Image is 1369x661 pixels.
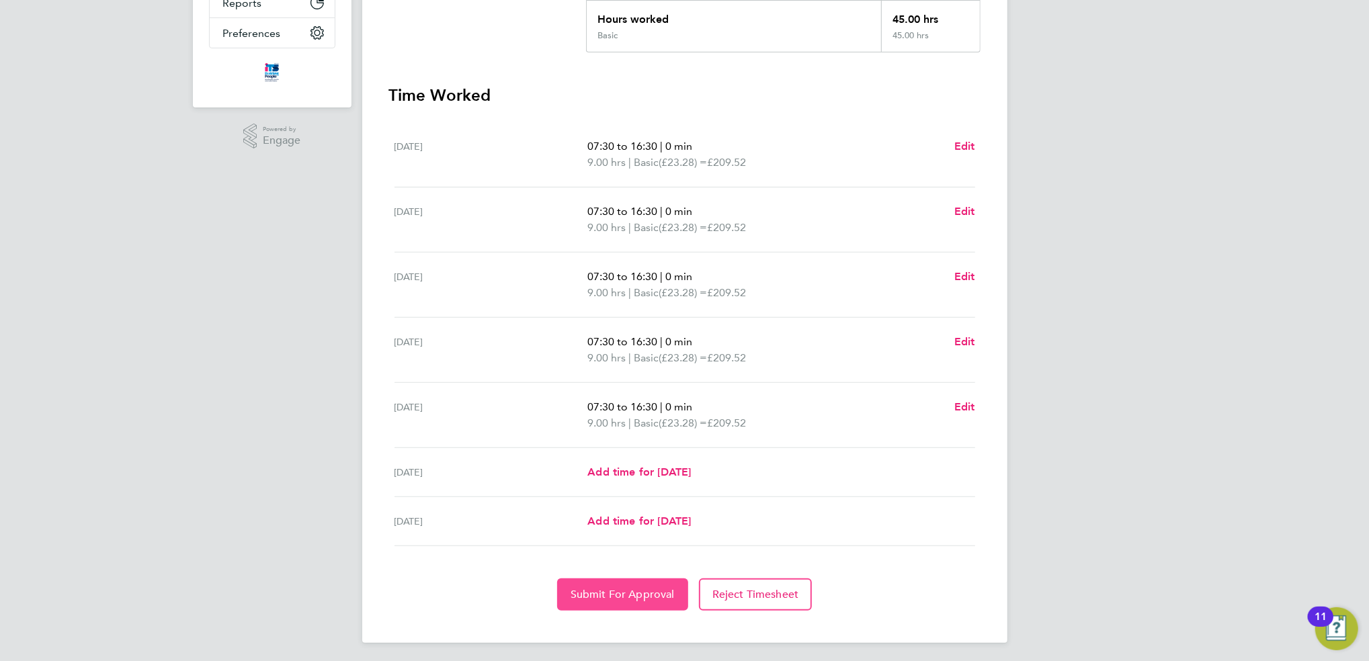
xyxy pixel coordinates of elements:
[597,30,618,41] div: Basic
[587,205,657,218] span: 07:30 to 16:30
[712,588,799,601] span: Reject Timesheet
[628,221,631,234] span: |
[707,221,746,234] span: £209.52
[587,335,657,348] span: 07:30 to 16:30
[634,155,659,171] span: Basic
[587,515,691,527] span: Add time for [DATE]
[587,1,882,30] div: Hours worked
[881,30,979,52] div: 45.00 hrs
[1315,607,1358,650] button: Open Resource Center, 11 new notifications
[395,399,588,431] div: [DATE]
[665,270,692,283] span: 0 min
[389,85,981,106] h3: Time Worked
[659,221,707,234] span: (£23.28) =
[587,221,626,234] span: 9.00 hrs
[587,466,691,478] span: Add time for [DATE]
[628,156,631,169] span: |
[587,270,657,283] span: 07:30 to 16:30
[209,62,335,83] a: Go to home page
[954,334,975,350] a: Edit
[587,156,626,169] span: 9.00 hrs
[634,285,659,301] span: Basic
[263,135,300,146] span: Engage
[395,464,588,480] div: [DATE]
[954,335,975,348] span: Edit
[395,269,588,301] div: [DATE]
[395,138,588,171] div: [DATE]
[660,270,663,283] span: |
[954,399,975,415] a: Edit
[665,205,692,218] span: 0 min
[659,286,707,299] span: (£23.28) =
[659,416,707,429] span: (£23.28) =
[881,1,979,30] div: 45.00 hrs
[587,400,657,413] span: 07:30 to 16:30
[954,269,975,285] a: Edit
[634,220,659,236] span: Basic
[587,351,626,364] span: 9.00 hrs
[660,140,663,152] span: |
[395,334,588,366] div: [DATE]
[628,286,631,299] span: |
[665,140,692,152] span: 0 min
[954,400,975,413] span: Edit
[954,270,975,283] span: Edit
[587,513,691,529] a: Add time for [DATE]
[243,124,300,149] a: Powered byEngage
[262,62,281,83] img: itsconstruction-logo-retina.png
[587,464,691,480] a: Add time for [DATE]
[571,588,675,601] span: Submit For Approval
[223,27,281,40] span: Preferences
[707,351,746,364] span: £209.52
[659,156,707,169] span: (£23.28) =
[395,513,588,529] div: [DATE]
[1315,617,1327,634] div: 11
[954,205,975,218] span: Edit
[707,416,746,429] span: £209.52
[628,416,631,429] span: |
[665,335,692,348] span: 0 min
[707,286,746,299] span: £209.52
[660,205,663,218] span: |
[954,140,975,152] span: Edit
[660,335,663,348] span: |
[954,204,975,220] a: Edit
[954,138,975,155] a: Edit
[587,416,626,429] span: 9.00 hrs
[659,351,707,364] span: (£23.28) =
[263,124,300,135] span: Powered by
[587,140,657,152] span: 07:30 to 16:30
[395,204,588,236] div: [DATE]
[587,286,626,299] span: 9.00 hrs
[557,578,688,611] button: Submit For Approval
[665,400,692,413] span: 0 min
[660,400,663,413] span: |
[699,578,813,611] button: Reject Timesheet
[628,351,631,364] span: |
[634,415,659,431] span: Basic
[210,18,335,48] button: Preferences
[707,156,746,169] span: £209.52
[634,350,659,366] span: Basic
